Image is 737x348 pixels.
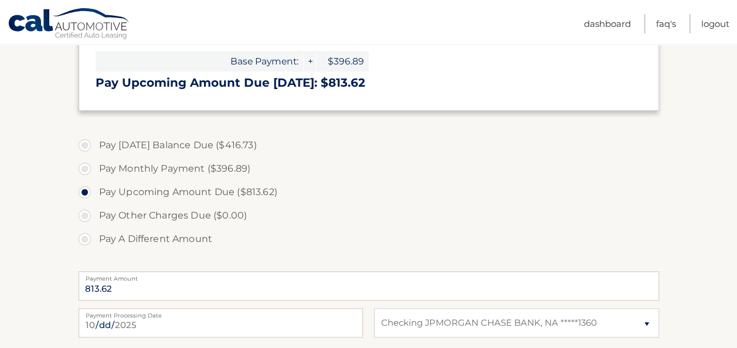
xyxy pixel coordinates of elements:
a: Cal Automotive [8,8,131,42]
label: Pay Monthly Payment ($396.89) [79,157,659,180]
label: Pay A Different Amount [79,227,659,251]
h3: Pay Upcoming Amount Due [DATE]: $813.62 [96,76,642,90]
span: Base Payment: [96,51,303,71]
label: Pay Other Charges Due ($0.00) [79,204,659,227]
a: FAQ's [656,14,676,33]
label: Payment Amount [79,271,659,281]
input: Payment Amount [79,271,659,301]
a: Logout [701,14,729,33]
span: + [304,51,315,71]
label: Pay Upcoming Amount Due ($813.62) [79,180,659,204]
span: $396.89 [316,51,369,71]
label: Payment Processing Date [79,308,363,318]
a: Dashboard [584,14,631,33]
input: Payment Date [79,308,363,337]
label: Pay [DATE] Balance Due ($416.73) [79,134,659,157]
